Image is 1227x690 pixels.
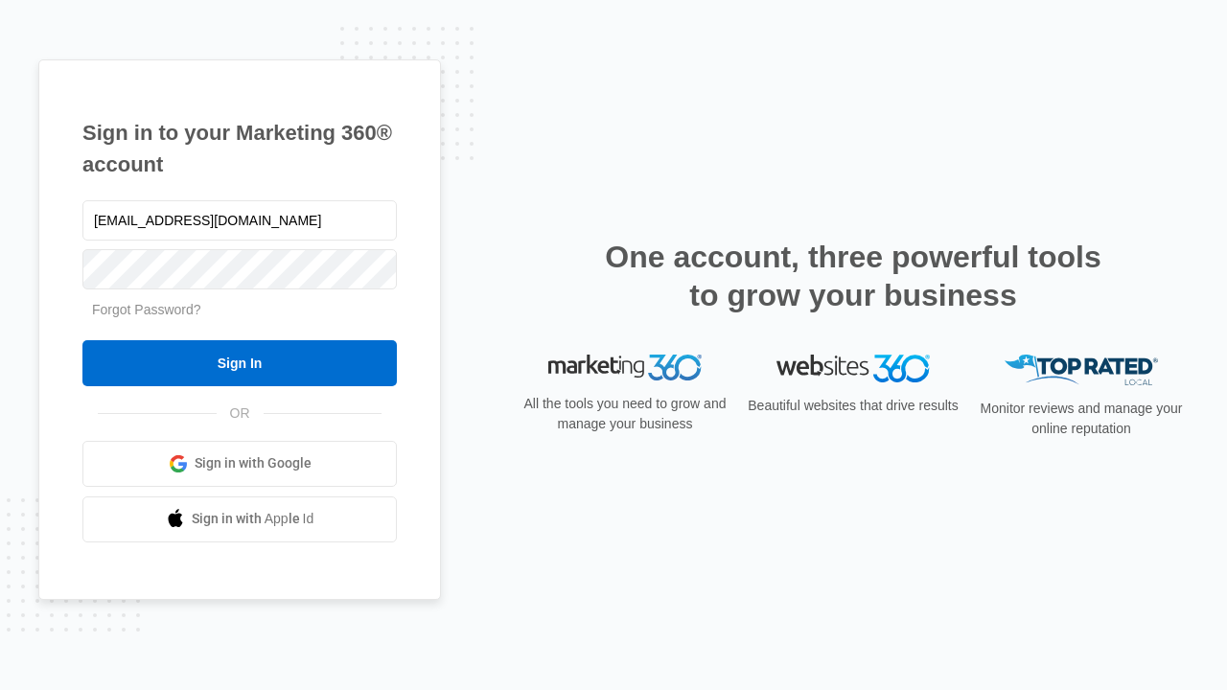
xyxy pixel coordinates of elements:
[192,509,314,529] span: Sign in with Apple Id
[82,340,397,386] input: Sign In
[518,394,732,434] p: All the tools you need to grow and manage your business
[1005,355,1158,386] img: Top Rated Local
[746,396,961,416] p: Beautiful websites that drive results
[82,441,397,487] a: Sign in with Google
[82,117,397,180] h1: Sign in to your Marketing 360® account
[217,403,264,424] span: OR
[82,200,397,241] input: Email
[548,355,702,381] img: Marketing 360
[82,496,397,542] a: Sign in with Apple Id
[92,302,201,317] a: Forgot Password?
[195,453,312,473] span: Sign in with Google
[599,238,1107,314] h2: One account, three powerful tools to grow your business
[776,355,930,382] img: Websites 360
[974,399,1189,439] p: Monitor reviews and manage your online reputation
